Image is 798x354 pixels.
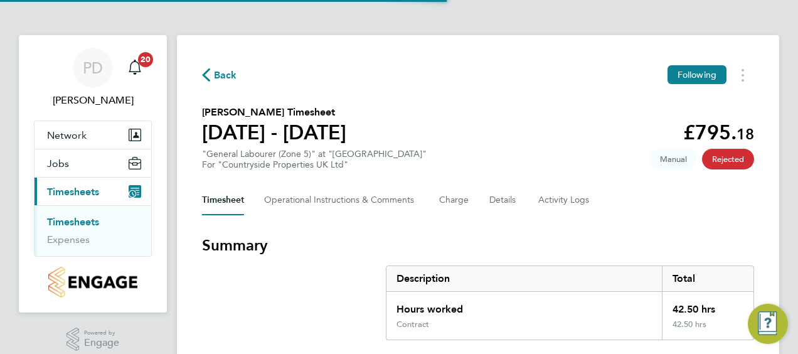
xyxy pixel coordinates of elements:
[737,125,754,143] span: 18
[138,52,153,67] span: 20
[702,149,754,169] span: This timesheet has been rejected.
[202,67,237,83] button: Back
[122,48,147,88] a: 20
[439,185,469,215] button: Charge
[47,158,69,169] span: Jobs
[650,149,697,169] span: This timesheet was manually created.
[662,319,753,340] div: 42.50 hrs
[84,328,119,338] span: Powered by
[386,292,662,319] div: Hours worked
[202,120,346,145] h1: [DATE] - [DATE]
[386,266,662,291] div: Description
[34,48,152,108] a: PD[PERSON_NAME]
[83,60,103,76] span: PD
[668,65,726,84] button: Following
[662,266,753,291] div: Total
[35,178,151,205] button: Timesheets
[35,205,151,256] div: Timesheets
[19,35,167,313] nav: Main navigation
[214,68,237,83] span: Back
[662,292,753,319] div: 42.50 hrs
[731,65,754,85] button: Timesheets Menu
[202,235,754,255] h3: Summary
[396,319,429,330] div: Contract
[34,93,152,108] span: Pete Darbyshire
[678,69,716,80] span: Following
[202,159,427,170] div: For "Countryside Properties UK Ltd"
[48,267,137,298] img: countryside-properties-logo-retina.png
[84,338,119,348] span: Engage
[386,265,754,340] div: Summary
[34,267,152,298] a: Go to home page
[47,129,87,141] span: Network
[47,233,90,245] a: Expenses
[202,105,346,120] h2: [PERSON_NAME] Timesheet
[47,186,99,198] span: Timesheets
[35,121,151,149] button: Network
[66,328,120,351] a: Powered byEngage
[264,185,419,215] button: Operational Instructions & Comments
[683,121,754,144] app-decimal: £795.
[202,185,244,215] button: Timesheet
[489,185,518,215] button: Details
[202,149,427,170] div: "General Labourer (Zone 5)" at "[GEOGRAPHIC_DATA]"
[35,149,151,177] button: Jobs
[47,216,99,228] a: Timesheets
[538,185,591,215] button: Activity Logs
[748,304,788,344] button: Engage Resource Center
